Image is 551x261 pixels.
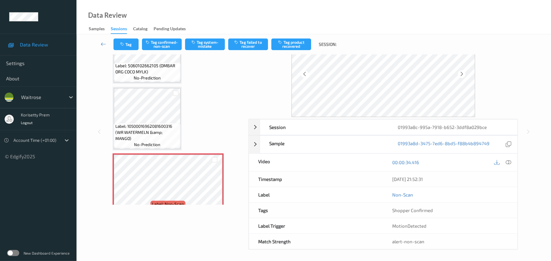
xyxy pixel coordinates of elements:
span: Label: Non-Scan [152,201,184,207]
a: 00:00:34.416 [393,159,419,165]
a: Sessions [111,25,133,34]
a: 01993a8d-3475-7ed6-8bd5-f88b4b894749 [398,140,490,149]
div: Sample01993a8d-3475-7ed6-8bd5-f88b4b894749 [249,135,518,153]
button: Tag [114,39,139,50]
div: [DATE] 21:52:31 [393,176,508,182]
div: Catalog [133,26,147,33]
a: Catalog [133,25,154,33]
div: Session [260,119,389,135]
span: no-prediction [134,75,161,81]
div: MotionDetected [383,218,517,233]
a: Non-Scan [393,192,413,198]
span: Label: 5060102662105 (OMBAR ORG COCO MYLK) [115,63,179,75]
div: Sample [260,136,389,153]
span: Label: 10500016962081600316 (WR WATERMELN &amp; MANGO) [115,123,179,142]
button: Tag product recovered [271,39,311,50]
div: alert-non-scan [393,238,508,244]
a: Pending Updates [154,25,192,33]
span: Shopper Confirmed [393,208,433,213]
span: Session: [319,41,337,47]
div: Session01993a8c-995a-7918-b652-3ddf8a029bce [249,119,518,135]
div: Samples [89,26,105,33]
div: 01993a8c-995a-7918-b652-3ddf8a029bce [389,119,518,135]
div: Tags [249,203,383,218]
button: Tag failed to recover [228,39,268,50]
a: Samples [89,25,111,33]
div: Label [249,187,383,202]
div: Data Review [88,12,127,18]
div: Pending Updates [154,26,186,33]
div: Sessions [111,26,127,34]
button: Tag system-mistake [185,39,225,50]
button: Tag confirmed-non-scan [142,39,182,50]
div: Video [249,154,383,171]
div: Match Strength [249,234,383,249]
div: Timestamp [249,171,383,187]
span: no-prediction [134,142,160,148]
div: Label Trigger [249,218,383,233]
